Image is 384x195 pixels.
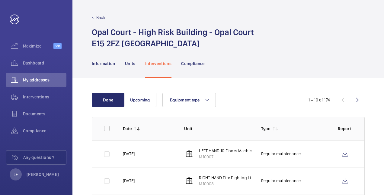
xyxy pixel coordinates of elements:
[92,27,254,49] h1: Opal Court - High Risk Building - Opal Court E15 2FZ [GEOGRAPHIC_DATA]
[96,15,105,21] p: Back
[123,178,135,184] p: [DATE]
[125,61,136,67] p: Units
[53,43,62,49] span: Beta
[308,97,330,103] div: 1 – 10 of 174
[123,126,132,132] p: Date
[199,181,307,187] p: M10008
[261,151,301,157] p: Regular maintenance
[124,93,156,107] button: Upcoming
[338,126,352,132] p: Report
[261,178,301,184] p: Regular maintenance
[14,171,18,177] p: LF
[23,111,66,117] span: Documents
[23,94,66,100] span: Interventions
[92,93,124,107] button: Done
[23,60,66,66] span: Dashboard
[199,175,307,181] p: RIGHT HAND Fire Fighting Lift 11 Floors Machine Roomless
[23,154,66,160] span: Any questions ?
[92,61,115,67] p: Information
[23,77,66,83] span: My addresses
[199,148,274,154] p: LEFT HAND 10 Floors Machine Roomless
[123,151,135,157] p: [DATE]
[162,93,216,107] button: Equipment type
[145,61,172,67] p: Interventions
[170,97,200,102] span: Equipment type
[23,43,53,49] span: Maximize
[181,61,205,67] p: Compliance
[27,171,59,177] p: [PERSON_NAME]
[261,126,270,132] p: Type
[23,128,66,134] span: Compliance
[186,150,193,157] img: elevator.svg
[186,177,193,184] img: elevator.svg
[199,154,274,160] p: M10007
[184,126,251,132] p: Unit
